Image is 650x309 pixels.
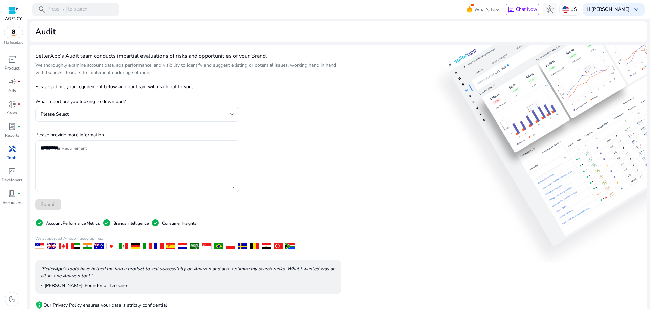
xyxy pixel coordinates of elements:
span: check_circle [151,219,159,227]
p: Hi [587,7,630,12]
span: chat [508,6,515,13]
span: fiber_manual_record [18,192,20,195]
p: ~ [PERSON_NAME], Founder of Teeccino [41,282,336,289]
p: Product [5,65,19,71]
p: AGENCY [5,16,22,22]
span: keyboard_arrow_down [632,5,641,14]
p: Our Privacy Policy ensures your data is strictly confidential [43,302,167,309]
p: US [570,3,577,15]
p: Developers [2,177,22,183]
span: inventory_2 [8,55,16,63]
p: Press to search [47,6,87,13]
p: Account Performance Metrics [46,220,100,226]
p: Brands Intelligence [113,220,149,226]
span: fiber_manual_record [18,103,20,105]
p: Consumer Insights [162,220,196,226]
span: lab_profile [8,122,16,131]
span: / [61,6,67,13]
button: hub [543,3,557,16]
span: book_4 [8,190,16,198]
p: "SellerApp’s tools have helped me find a product to sell successfully on Amazon and also optimize... [41,265,336,279]
span: Please Select [41,111,69,117]
mat-icon: privacy_tip [35,301,43,309]
p: Reports [5,132,19,138]
span: check_circle [35,219,43,227]
span: dark_mode [8,295,16,303]
span: donut_small [8,100,16,108]
span: code_blocks [8,167,16,175]
span: search [38,5,46,14]
span: fiber_manual_record [18,125,20,128]
h2: Audit [35,27,56,37]
button: chatChat Now [505,4,540,15]
p: Resources [3,199,22,206]
p: Marketplace [4,40,23,45]
span: check_circle [103,219,111,227]
p: Please submit your requirement below and our team will reach out to you, [35,83,239,90]
span: What's New [474,4,501,16]
span: Chat Now [516,6,537,13]
img: us.svg [562,6,569,13]
p: Tools [7,155,17,161]
p: Sales [7,110,17,116]
p: We support all Amazon geographies: [35,235,341,242]
p: We thoroughly examine account data, ads performance, and visibility to identify and suggest exist... [35,62,341,76]
p: Please provide more information [35,131,239,138]
img: amazon.svg [4,27,23,38]
span: hub [546,5,554,14]
span: fiber_manual_record [18,80,20,83]
b: [PERSON_NAME] [591,6,630,13]
span: handyman [8,145,16,153]
p: Ads [8,88,16,94]
span: campaign [8,78,16,86]
p: What report are you looking to download? [35,93,239,105]
h4: SellerApp’s Audit team conducts impartial evaluations of risks and opportunities of your Brand. [35,53,341,59]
